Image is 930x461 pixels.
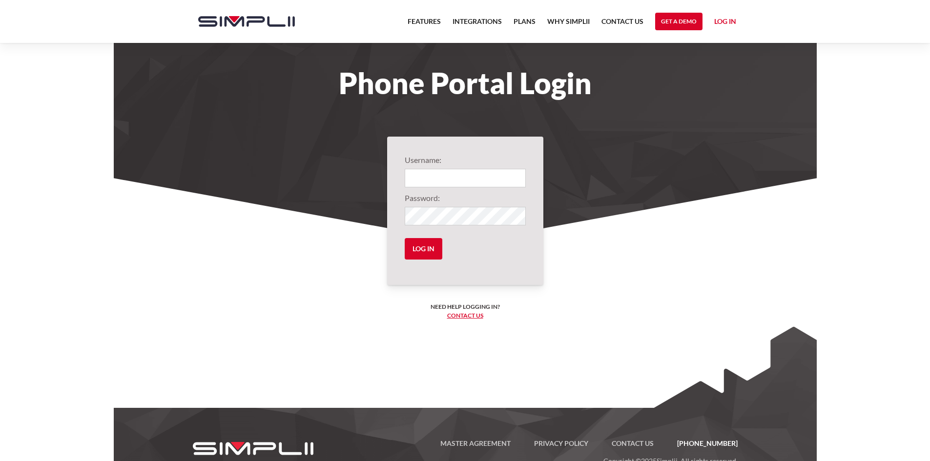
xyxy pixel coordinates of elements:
[514,16,536,33] a: Plans
[601,16,643,33] a: Contact US
[408,16,441,33] a: Features
[405,154,526,166] label: Username:
[188,72,742,94] h1: Phone Portal Login
[198,16,295,27] img: Simplii
[429,438,522,449] a: Master Agreement
[453,16,502,33] a: Integrations
[447,312,483,319] a: Contact us
[522,438,600,449] a: Privacy Policy
[655,13,703,30] a: Get a Demo
[714,16,736,30] a: Log in
[665,438,738,449] a: [PHONE_NUMBER]
[547,16,590,33] a: Why Simplii
[405,192,526,204] label: Password:
[431,302,500,320] h6: Need help logging in? ‍
[405,238,442,260] input: Log in
[600,438,665,449] a: Contact US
